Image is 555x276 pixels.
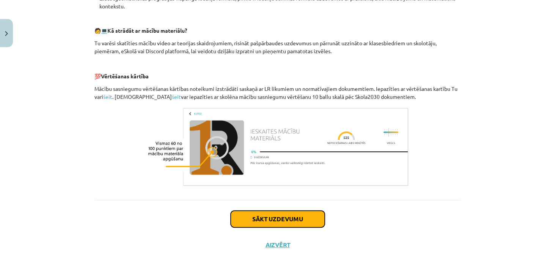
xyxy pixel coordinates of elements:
button: Sākt uzdevumu [231,211,325,227]
img: icon-close-lesson-0947bae3869378f0d4975bcd49f059093ad1ed9edebbc8119c70593378902aed.svg [5,31,8,36]
button: Aizvērt [263,241,292,249]
p: Tu varēsi skatīties mācību video ar teorijas skaidrojumiem, risināt pašpārbaudes uzdevumus un pār... [94,39,461,55]
b: Vērtēšanas kārtība [101,73,149,79]
a: šeit [172,93,181,100]
p: Mācību sasniegumu vērtēšanas kārtības noteikumi izstrādāti saskaņā ar LR likumiem un normatīvajie... [94,85,461,101]
b: Kā strādāt ar mācību materiālu? [107,27,187,34]
p: 💯 [94,72,461,80]
a: šeit [103,93,112,100]
p: 🧑 💻 [94,27,461,35]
